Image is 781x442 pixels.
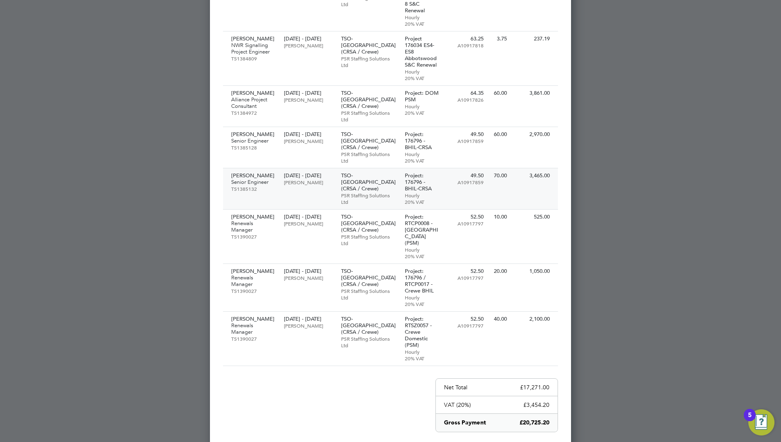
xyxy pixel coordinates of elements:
p: 3,861.00 [515,90,550,96]
p: A10917859 [448,138,484,144]
p: 237.19 [515,36,550,42]
p: 49.50 [448,172,484,179]
div: 5 [748,415,752,426]
p: TSO-[GEOGRAPHIC_DATA] (CRSA / Crewe) [341,268,397,288]
p: [DATE] - [DATE] [284,316,332,322]
p: 40.00 [492,316,507,322]
p: PSR Staffing Solutions Ltd [341,233,397,246]
p: 2,100.00 [515,316,550,322]
p: Hourly [405,348,440,355]
p: [PERSON_NAME] [284,322,332,329]
p: Hourly [405,246,440,253]
p: [PERSON_NAME] [284,220,332,227]
p: Senior Engineer [231,179,276,185]
p: NWR Signalling Project Engineer [231,42,276,55]
p: 20.00 [492,268,507,275]
p: TSO-[GEOGRAPHIC_DATA] (CRSA / Crewe) [341,316,397,335]
p: [PERSON_NAME] [284,138,332,144]
p: Gross Payment [444,419,486,427]
p: Hourly [405,103,440,109]
p: Net Total [444,384,467,391]
p: [PERSON_NAME] [231,131,276,138]
p: 52.50 [448,316,484,322]
p: TS1390027 [231,335,276,342]
p: Renewals Manager [231,220,276,233]
p: [PERSON_NAME] [231,268,276,275]
p: Project: DOM PSM [405,90,440,103]
p: 20% VAT [405,253,440,259]
p: TS1384809 [231,55,276,62]
p: TS1385132 [231,185,276,192]
p: TSO-[GEOGRAPHIC_DATA] (CRSA / Crewe) [341,214,397,233]
p: [PERSON_NAME] [284,96,332,103]
p: Alliance Project Consultant [231,96,276,109]
p: 60.00 [492,90,507,96]
p: TSO-[GEOGRAPHIC_DATA] (CRSA / Crewe) [341,131,397,151]
p: 3,465.00 [515,172,550,179]
p: A10917797 [448,275,484,281]
p: 49.50 [448,131,484,138]
p: Senior Engineer [231,138,276,144]
p: 1,050.00 [515,268,550,275]
p: [DATE] - [DATE] [284,36,332,42]
p: Project: RTSZ0057 - Crewe Domestic (PSM) [405,316,440,348]
p: 2,970.00 [515,131,550,138]
p: 52.50 [448,268,484,275]
p: 20% VAT [405,355,440,362]
p: 20% VAT [405,199,440,205]
p: 64.35 [448,90,484,96]
p: [PERSON_NAME] [231,36,276,42]
p: [PERSON_NAME] [231,90,276,96]
p: 20% VAT [405,75,440,81]
p: PSR Staffing Solutions Ltd [341,151,397,164]
p: [PERSON_NAME] [231,172,276,179]
p: A10917859 [448,179,484,185]
p: [PERSON_NAME] [284,179,332,185]
p: £3,454.20 [523,401,549,409]
p: [DATE] - [DATE] [284,214,332,220]
p: Renewals Manager [231,322,276,335]
p: A10917826 [448,96,484,103]
p: PSR Staffing Solutions Ltd [341,192,397,205]
p: 20% VAT [405,301,440,307]
p: 20% VAT [405,109,440,116]
p: Hourly [405,151,440,157]
p: 52.50 [448,214,484,220]
p: PSR Staffing Solutions Ltd [341,335,397,348]
p: 525.00 [515,214,550,220]
p: 63.25 [448,36,484,42]
p: Renewals Manager [231,275,276,288]
p: PSR Staffing Solutions Ltd [341,55,397,68]
p: 60.00 [492,131,507,138]
button: Open Resource Center, 5 new notifications [748,409,774,435]
p: 10.00 [492,214,507,220]
p: [PERSON_NAME] [231,316,276,322]
p: 20% VAT [405,157,440,164]
p: TS1384972 [231,109,276,116]
p: Hourly [405,14,440,20]
p: Project: 176796 - BHIL-CRSA [405,172,440,192]
p: Hourly [405,294,440,301]
p: TS1385128 [231,144,276,151]
p: TS1390027 [231,233,276,240]
p: [PERSON_NAME] [284,275,332,281]
p: [DATE] - [DATE] [284,131,332,138]
p: 70.00 [492,172,507,179]
p: £17,271.00 [520,384,549,391]
p: A10917797 [448,322,484,329]
p: A10917797 [448,220,484,227]
p: 3.75 [492,36,507,42]
p: TSO-[GEOGRAPHIC_DATA] (CRSA / Crewe) [341,90,397,109]
p: A10917818 [448,42,484,49]
p: [DATE] - [DATE] [284,268,332,275]
p: VAT (20%) [444,401,471,409]
p: [DATE] - [DATE] [284,90,332,96]
p: TSO-[GEOGRAPHIC_DATA] (CRSA / Crewe) [341,36,397,55]
p: [PERSON_NAME] [284,42,332,49]
p: Hourly [405,68,440,75]
p: TSO-[GEOGRAPHIC_DATA] (CRSA / Crewe) [341,172,397,192]
p: 20% VAT [405,20,440,27]
p: Project 176034 ES4-ES8 Abbotswood S&C Renewal [405,36,440,68]
p: Project: RTCP0008 - [GEOGRAPHIC_DATA] (PSM) [405,214,440,246]
p: Project: 176796 - BHIL-CRSA [405,131,440,151]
